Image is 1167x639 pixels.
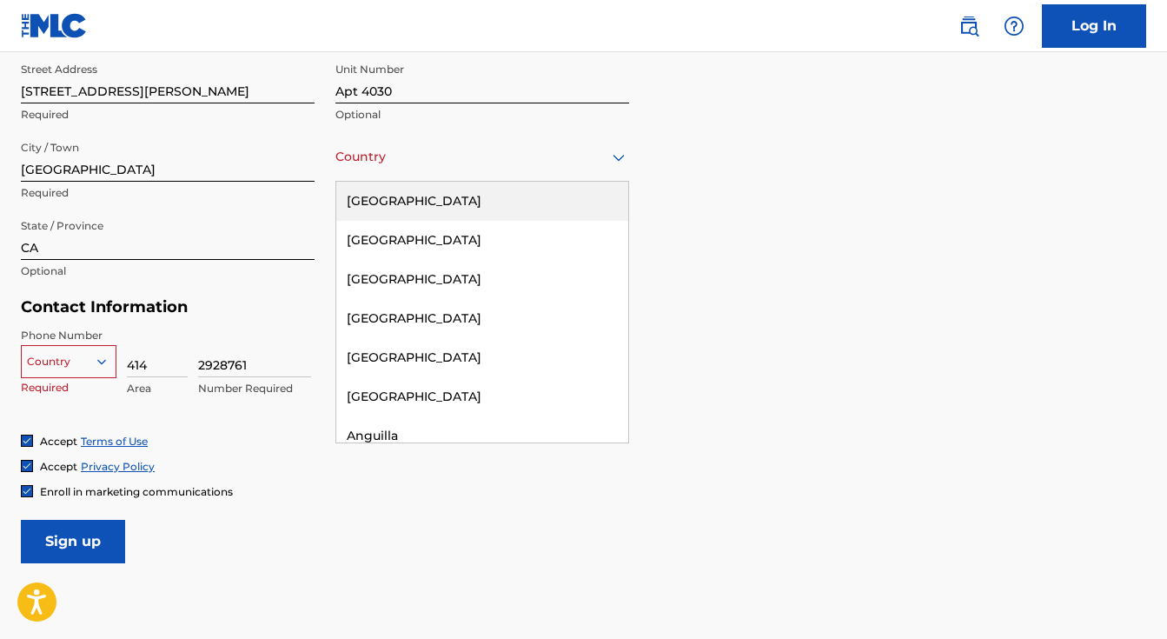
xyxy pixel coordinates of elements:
div: Help [997,9,1031,43]
a: Privacy Policy [81,460,155,473]
p: Number Required [198,381,311,396]
a: Terms of Use [81,435,148,448]
img: checkbox [22,436,32,446]
span: Accept [40,435,77,448]
img: MLC Logo [21,13,88,38]
div: [GEOGRAPHIC_DATA] [336,377,628,416]
img: search [958,16,979,37]
a: Log In [1042,4,1146,48]
p: Optional [21,263,315,279]
h5: Contact Information [21,297,629,317]
a: Public Search [952,9,986,43]
span: Enroll in marketing communications [40,485,233,498]
img: checkbox [22,461,32,471]
p: Optional [335,107,629,123]
p: Area [127,381,188,396]
div: [GEOGRAPHIC_DATA] [336,182,628,221]
div: [GEOGRAPHIC_DATA] [336,221,628,260]
p: Required [21,380,116,396]
div: [GEOGRAPHIC_DATA] [336,338,628,377]
input: Sign up [21,520,125,563]
p: Required [21,107,315,123]
span: Accept [40,460,77,473]
div: [GEOGRAPHIC_DATA] [336,299,628,338]
div: [GEOGRAPHIC_DATA] [336,260,628,299]
img: help [1004,16,1024,37]
div: Anguilla [336,416,628,456]
p: Required [21,185,315,201]
img: checkbox [22,486,32,496]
